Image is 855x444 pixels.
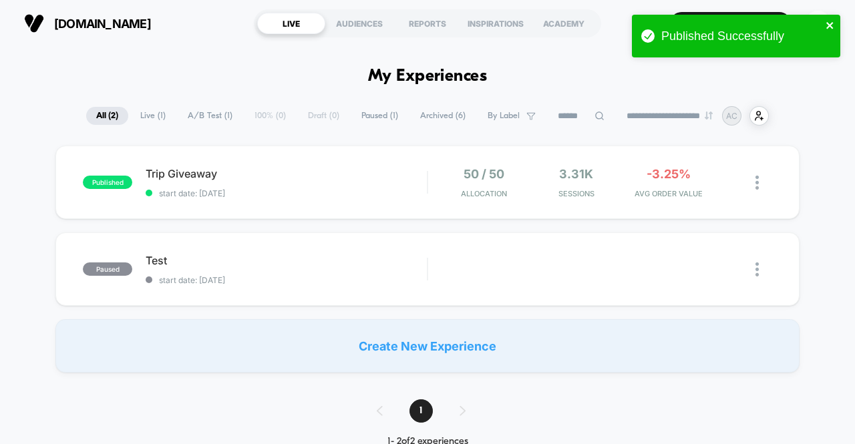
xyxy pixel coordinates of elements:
[146,275,427,285] span: start date: [DATE]
[462,13,530,34] div: INSPIRATIONS
[461,189,507,198] span: Allocation
[534,189,619,198] span: Sessions
[801,10,835,37] button: AC
[178,107,242,125] span: A/B Test ( 1 )
[351,107,408,125] span: Paused ( 1 )
[257,13,325,34] div: LIVE
[368,67,488,86] h1: My Experiences
[755,262,759,276] img: close
[409,399,433,423] span: 1
[755,176,759,190] img: close
[726,111,737,121] p: AC
[146,254,427,267] span: Test
[55,319,800,373] div: Create New Experience
[86,107,128,125] span: All ( 2 )
[146,188,427,198] span: start date: [DATE]
[325,13,393,34] div: AUDIENCES
[626,189,711,198] span: AVG ORDER VALUE
[530,13,598,34] div: ACADEMY
[83,176,132,189] span: published
[20,13,155,34] button: [DOMAIN_NAME]
[130,107,176,125] span: Live ( 1 )
[24,13,44,33] img: Visually logo
[393,13,462,34] div: REPORTS
[826,20,835,33] button: close
[488,111,520,121] span: By Label
[661,29,822,43] div: Published Successfully
[54,17,151,31] span: [DOMAIN_NAME]
[146,167,427,180] span: Trip Giveaway
[805,11,831,37] div: AC
[83,262,132,276] span: paused
[410,107,476,125] span: Archived ( 6 )
[705,112,713,120] img: end
[464,167,504,181] span: 50 / 50
[559,167,593,181] span: 3.31k
[647,167,691,181] span: -3.25%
